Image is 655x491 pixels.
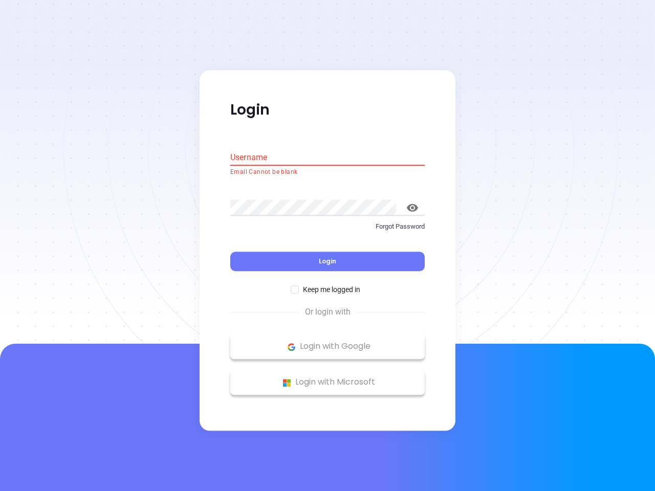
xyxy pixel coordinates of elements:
button: toggle password visibility [400,195,425,220]
p: Login with Microsoft [235,375,420,390]
button: Microsoft Logo Login with Microsoft [230,370,425,395]
img: Google Logo [285,341,298,353]
p: Login with Google [235,339,420,354]
span: Login [319,257,336,266]
a: Forgot Password [230,221,425,240]
span: Or login with [300,306,356,319]
button: Login [230,252,425,272]
button: Google Logo Login with Google [230,334,425,360]
p: Forgot Password [230,221,425,232]
p: Login [230,101,425,119]
p: Email Cannot be blank [230,167,425,177]
img: Microsoft Logo [280,376,293,389]
span: Keep me logged in [299,284,364,296]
